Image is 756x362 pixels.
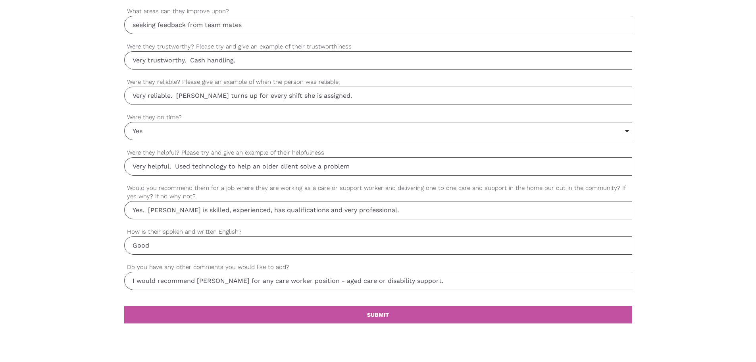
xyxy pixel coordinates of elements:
b: SUBMIT [367,312,389,318]
label: How is their spoken and written English? [124,227,632,236]
label: Would you recommend them for a job where they are working as a care or support worker and deliver... [124,184,632,201]
label: Were they reliable? Please give an example of when the person was reliable. [124,77,632,87]
label: Were they helpful? Please try and give an example of their helpfulness [124,148,632,157]
label: Were they on time? [124,113,632,122]
label: Were they trustworthy? Please try and give an example of their trustworthiness [124,42,632,51]
label: Do you have any other comments you would like to add? [124,263,632,272]
a: SUBMIT [124,306,632,323]
label: What areas can they improve upon? [124,7,632,16]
